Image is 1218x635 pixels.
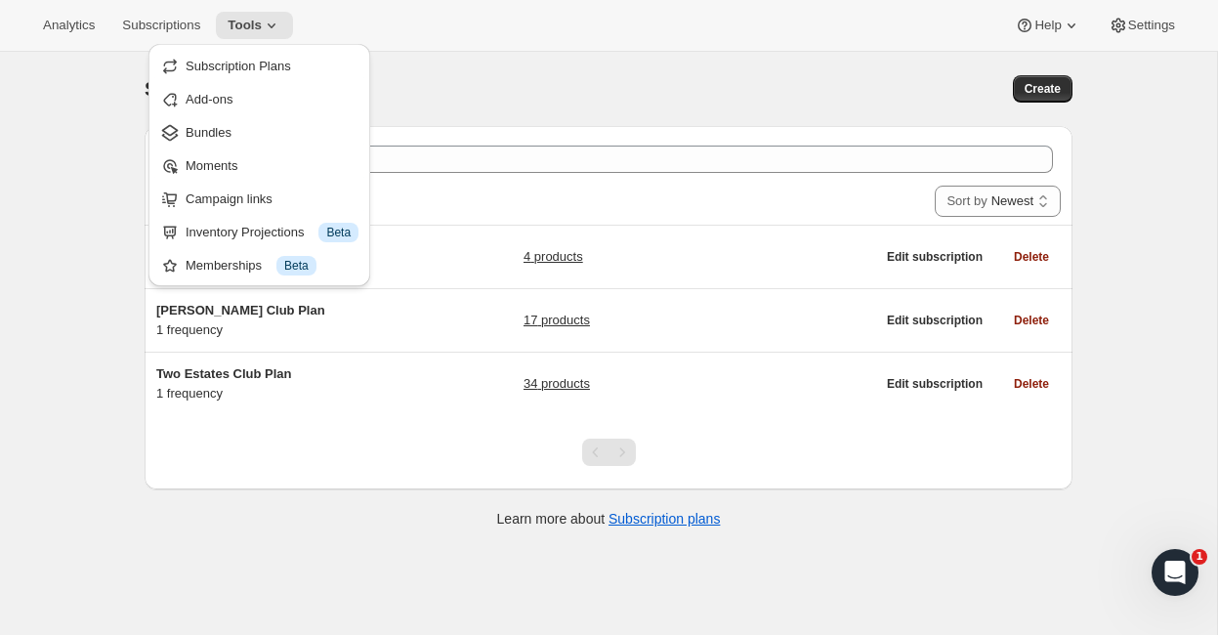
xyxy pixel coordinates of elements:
[1002,307,1061,334] button: Delete
[186,223,358,242] div: Inventory Projections
[1002,243,1061,271] button: Delete
[156,366,291,381] span: Two Estates Club Plan
[122,18,200,33] span: Subscriptions
[1014,249,1049,265] span: Delete
[154,83,364,114] button: Add-ons
[110,12,212,39] button: Subscriptions
[887,313,983,328] span: Edit subscription
[326,225,351,240] span: Beta
[582,439,636,466] nav: Pagination
[1014,376,1049,392] span: Delete
[524,311,590,330] a: 17 products
[1014,313,1049,328] span: Delete
[1003,12,1092,39] button: Help
[154,183,364,214] button: Campaign links
[154,216,364,247] button: Inventory Projections
[43,18,95,33] span: Analytics
[1034,18,1061,33] span: Help
[875,243,994,271] button: Edit subscription
[186,158,237,173] span: Moments
[154,249,364,280] button: Memberships
[186,125,231,140] span: Bundles
[156,364,400,403] div: 1 frequency
[216,12,293,39] button: Tools
[524,374,590,394] a: 34 products
[154,149,364,181] button: Moments
[228,18,262,33] span: Tools
[875,307,994,334] button: Edit subscription
[1025,81,1061,97] span: Create
[154,116,364,148] button: Bundles
[284,258,309,274] span: Beta
[497,509,721,529] p: Learn more about
[156,301,400,340] div: 1 frequency
[186,191,273,206] span: Campaign links
[186,256,358,275] div: Memberships
[524,247,583,267] a: 4 products
[887,376,983,392] span: Edit subscription
[609,511,720,527] a: Subscription plans
[1152,549,1198,596] iframe: Intercom live chat
[875,370,994,398] button: Edit subscription
[186,59,291,73] span: Subscription Plans
[154,50,364,81] button: Subscription Plans
[1013,75,1072,103] button: Create
[31,12,106,39] button: Analytics
[1097,12,1187,39] button: Settings
[887,249,983,265] span: Edit subscription
[1128,18,1175,33] span: Settings
[1002,370,1061,398] button: Delete
[186,92,232,106] span: Add-ons
[1192,549,1207,565] span: 1
[156,303,325,317] span: [PERSON_NAME] Club Plan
